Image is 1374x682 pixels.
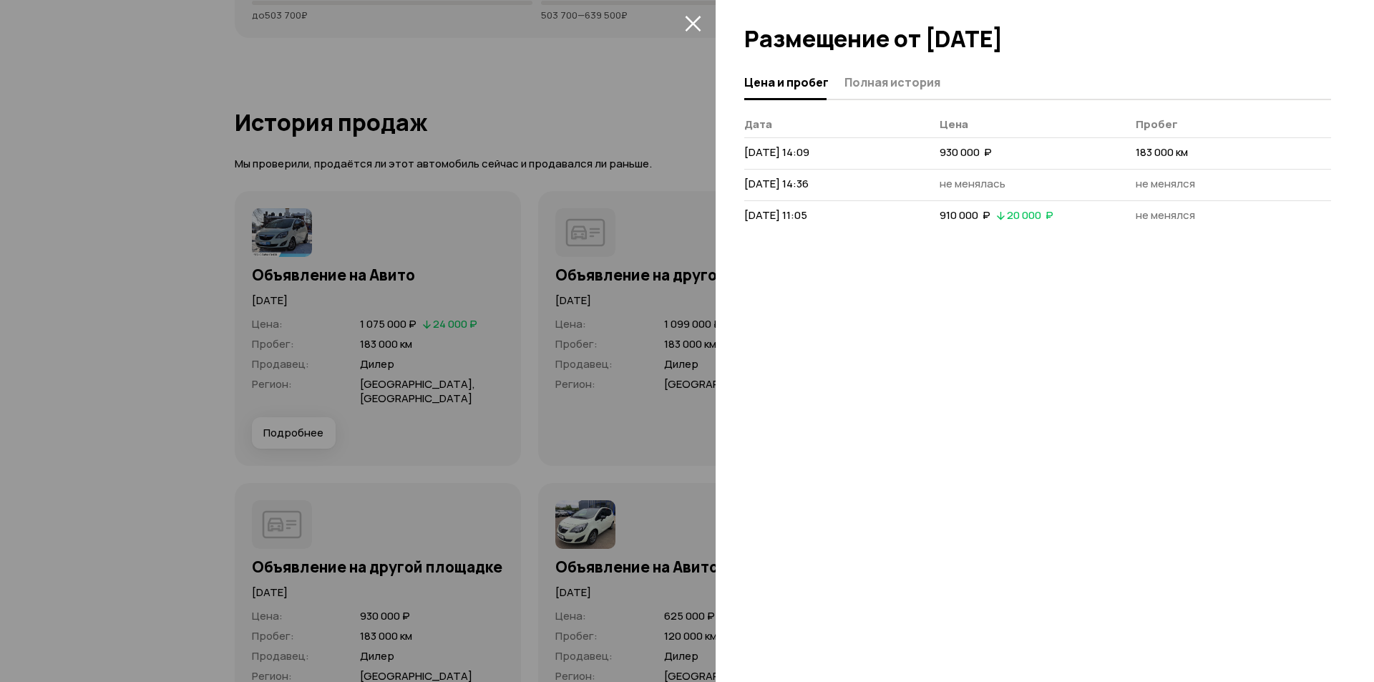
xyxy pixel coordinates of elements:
span: 20 000 ₽ [1007,208,1053,223]
span: Дата [744,117,772,132]
button: закрыть [681,11,704,34]
span: Пробег [1136,117,1178,132]
span: Полная история [844,75,940,89]
span: Цена [940,117,968,132]
span: не менялась [940,176,1005,191]
span: Цена и пробег [744,75,829,89]
span: 910 000 ₽ [940,208,990,223]
span: [DATE] 14:09 [744,145,809,160]
span: 183 000 км [1136,145,1188,160]
span: 930 000 ₽ [940,145,992,160]
span: не менялся [1136,176,1195,191]
span: [DATE] 14:36 [744,176,809,191]
span: не менялся [1136,208,1195,223]
span: [DATE] 11:05 [744,208,807,223]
